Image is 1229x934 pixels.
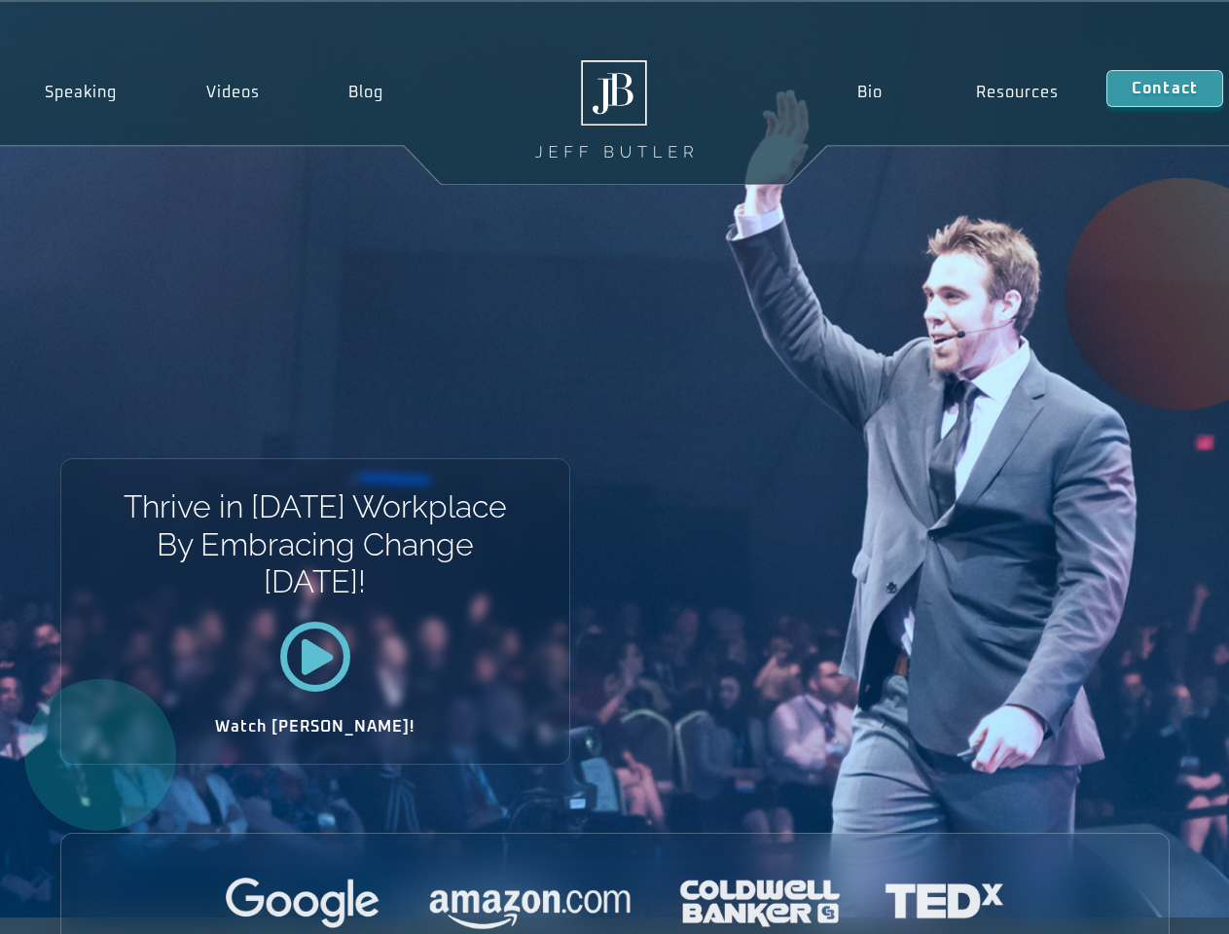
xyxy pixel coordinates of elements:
a: Blog [304,70,428,115]
a: Videos [162,70,305,115]
a: Bio [810,70,929,115]
h2: Watch [PERSON_NAME]! [129,719,501,735]
span: Contact [1132,81,1198,96]
nav: Menu [810,70,1105,115]
a: Contact [1106,70,1223,107]
h1: Thrive in [DATE] Workplace By Embracing Change [DATE]! [122,488,508,600]
a: Resources [929,70,1106,115]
